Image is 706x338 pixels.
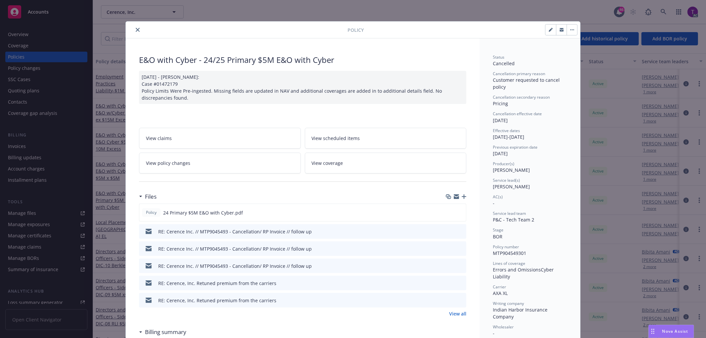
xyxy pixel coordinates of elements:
button: download file [447,263,452,269]
span: BOR [493,233,502,240]
button: preview file [458,228,464,235]
span: [PERSON_NAME] [493,183,530,190]
span: View scheduled items [312,135,360,142]
button: preview file [458,263,464,269]
button: download file [447,297,452,304]
span: Pricing [493,100,508,107]
button: download file [447,228,452,235]
div: Billing summary [139,328,186,336]
span: MTP904549301 [493,250,526,256]
div: RE: Cerence Inc. // MTP9045493 - Cancellation/ RP Invoice // follow up [158,228,312,235]
span: Policy [145,210,158,216]
button: download file [447,245,452,252]
span: AXA XL [493,290,508,296]
button: Nova Assist [648,325,694,338]
span: Policy number [493,244,519,250]
span: Cyber Liability [493,266,555,280]
span: Nova Assist [662,328,688,334]
span: Cancellation effective date [493,111,542,117]
span: Stage [493,227,503,233]
div: E&O with Cyber - 24/25 Primary $5M E&O with Cyber [139,54,466,66]
button: preview file [458,280,464,287]
span: P&C - Tech Team 2 [493,217,534,223]
button: download file [447,280,452,287]
div: RE: Cerence Inc. // MTP9045493 - Cancellation/ RP Invoice // follow up [158,245,312,252]
span: View policy changes [146,160,190,167]
span: - [493,330,494,336]
div: [DATE] - [PERSON_NAME]: Case #01472179 Policy Limits Were Pre-ingested. Missing fields are update... [139,71,466,104]
span: View claims [146,135,172,142]
div: RE: Cerence Inc. // MTP9045493 - Cancellation/ RP Invoice // follow up [158,263,312,269]
a: View policy changes [139,153,301,173]
span: [DATE] [493,150,508,157]
span: Policy [348,26,364,33]
span: Service lead team [493,211,526,216]
a: View claims [139,128,301,149]
button: preview file [458,297,464,304]
span: [PERSON_NAME] [493,167,530,173]
span: View coverage [312,160,343,167]
span: Writing company [493,301,524,306]
div: RE: Cerence, Inc. Retuned premium from the carriers [158,297,276,304]
span: Lines of coverage [493,261,525,266]
div: Drag to move [649,325,657,338]
h3: Files [145,192,157,201]
a: View all [449,310,466,317]
span: [DATE] [493,117,508,123]
span: AC(s) [493,194,503,200]
span: Producer(s) [493,161,514,167]
span: Cancellation secondary reason [493,94,550,100]
span: Carrier [493,284,506,290]
span: Cancelled [493,60,515,67]
span: Previous expiration date [493,144,538,150]
span: Wholesaler [493,324,514,330]
button: close [134,26,142,34]
span: Status [493,54,504,60]
span: Customer requested to cancel policy [493,77,561,90]
span: Errors and Omissions [493,266,541,273]
a: View scheduled items [305,128,467,149]
span: - [493,200,494,206]
button: preview file [458,245,464,252]
span: 24 Primary $5M E&O with Cyber.pdf [163,209,243,216]
span: Cancellation primary reason [493,71,545,76]
span: Service lead(s) [493,177,520,183]
a: View coverage [305,153,467,173]
button: download file [447,209,452,216]
div: Files [139,192,157,201]
h3: Billing summary [145,328,186,336]
span: Effective dates [493,128,520,133]
div: RE: Cerence, Inc. Retuned premium from the carriers [158,280,276,287]
span: Indian Harbor Insurance Company [493,307,549,320]
div: [DATE] - [DATE] [493,128,567,140]
button: preview file [457,209,463,216]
